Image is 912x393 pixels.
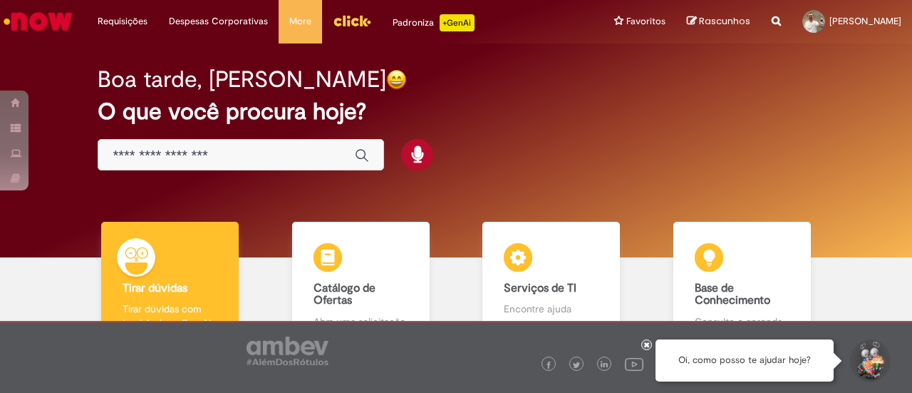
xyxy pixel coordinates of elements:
[626,14,665,29] span: Favoritos
[169,14,268,29] span: Despesas Corporativas
[98,67,386,92] h2: Boa tarde, [PERSON_NAME]
[573,362,580,369] img: logo_footer_twitter.png
[848,340,891,382] button: Iniciar Conversa de Suporte
[545,362,552,369] img: logo_footer_facebook.png
[98,14,147,29] span: Requisições
[393,14,475,31] div: Padroniza
[699,14,750,28] span: Rascunhos
[687,15,750,29] a: Rascunhos
[98,99,814,124] h2: O que você procura hoje?
[695,315,789,329] p: Consulte e aprenda
[504,302,598,316] p: Encontre ajuda
[386,69,407,90] img: happy-face.png
[266,222,457,345] a: Catálogo de Ofertas Abra uma solicitação
[695,281,770,308] b: Base de Conhecimento
[247,337,328,365] img: logo_footer_ambev_rotulo_gray.png
[289,14,311,29] span: More
[313,315,408,329] p: Abra uma solicitação
[313,281,375,308] b: Catálogo de Ofertas
[1,7,75,36] img: ServiceNow
[123,302,217,330] p: Tirar dúvidas com Lupi Assist e Gen Ai
[647,222,838,345] a: Base de Conhecimento Consulte e aprenda
[440,14,475,31] p: +GenAi
[123,281,187,295] b: Tirar dúvidas
[333,10,371,31] img: click_logo_yellow_360x200.png
[829,15,901,27] span: [PERSON_NAME]
[504,281,576,295] b: Serviços de TI
[75,222,266,345] a: Tirar dúvidas Tirar dúvidas com Lupi Assist e Gen Ai
[655,340,834,382] div: Oi, como posso te ajudar hoje?
[625,354,643,373] img: logo_footer_youtube.png
[601,361,608,369] img: logo_footer_linkedin.png
[456,222,647,345] a: Serviços de TI Encontre ajuda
